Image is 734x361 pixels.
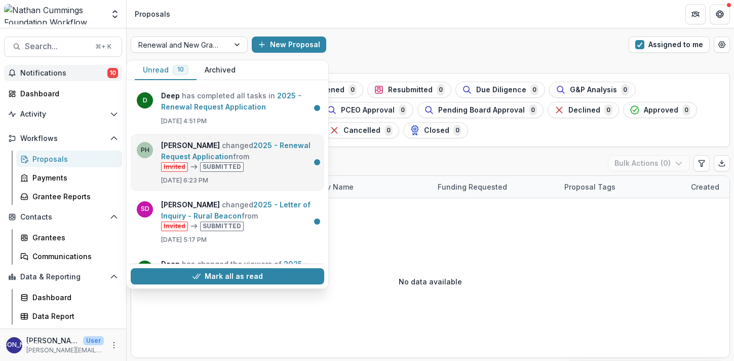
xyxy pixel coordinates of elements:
a: Proposals [16,151,122,167]
span: Resubmitted [388,86,433,94]
button: Declined0 [548,102,619,118]
span: 0 [604,104,612,116]
button: Open Contacts [4,209,122,225]
div: Proposal Tags [558,176,685,198]
div: Proposals [135,9,170,19]
button: Export table data [714,155,730,171]
a: Communications [16,248,122,265]
button: Open table manager [714,37,730,53]
button: Assigned to me [629,37,710,53]
p: [PERSON_NAME][EMAIL_ADDRESS][PERSON_NAME][DOMAIN_NAME] [26,346,104,355]
div: Proposals [32,154,114,164]
button: PCEO Approval0 [320,102,413,118]
div: Grantees [32,232,114,243]
button: Mark all as read [131,268,324,284]
span: Search... [25,42,89,51]
button: New Proposal [252,37,326,53]
div: Dashboard [32,292,114,303]
button: Unread [135,60,197,80]
span: 0 [437,84,445,95]
span: 0 [621,84,629,95]
a: 2025 - Renewal Request Application [161,91,301,111]
span: 0 [384,125,393,136]
button: More [108,339,120,351]
div: Communications [32,251,114,262]
button: G&P Analysis0 [549,82,636,98]
button: Get Help [710,4,730,24]
p: User [83,336,104,345]
p: [PERSON_NAME] San [PERSON_NAME] [26,335,79,346]
a: Dashboard [4,85,122,102]
button: Cancelled0 [323,122,399,138]
div: Funding Requested [432,176,558,198]
button: Pending Board Approval0 [417,102,544,118]
span: Due Diligence [476,86,526,94]
a: 2025 - Renewal Request Application [161,260,308,279]
span: 0 [530,84,538,95]
button: Open Activity [4,106,122,122]
span: Workflows [20,134,106,143]
span: Pending Board Approval [438,106,525,115]
span: 0 [399,104,407,116]
button: Open Data & Reporting [4,269,122,285]
span: PCEO Approval [341,106,395,115]
div: Entity Name [305,182,360,192]
button: Open Workflows [4,130,122,147]
button: Notifications10 [4,65,122,81]
p: changed from [161,199,318,231]
div: Proposal Tags [558,182,622,192]
a: 2025 - Renewal Request Application [161,141,311,161]
span: Cancelled [343,126,380,135]
div: Payments [32,172,114,183]
span: G&P Analysis [570,86,617,94]
span: Approved [644,106,678,115]
img: Nathan Cummings Foundation Workflow Sandbox logo [4,4,104,24]
a: 2025 - Letter of Inquiry - Rural Beacon [161,200,311,220]
p: changed from [161,140,318,172]
div: Funding Requested [432,182,513,192]
p: has completed all tasks in [161,90,318,113]
button: Bulk Actions (0) [608,155,689,171]
p: No data available [399,276,462,287]
a: Grantee Reports [16,188,122,205]
nav: breadcrumb [131,7,174,21]
span: Contacts [20,213,106,222]
button: Resubmitted0 [367,82,451,98]
a: Grantees [16,229,122,246]
span: 0 [453,125,461,136]
div: Grantee Reports [32,191,114,202]
div: ⌘ + K [93,41,113,52]
span: 0 [529,104,537,116]
a: Dashboard [16,289,122,306]
button: Archived [197,60,244,80]
span: Data & Reporting [20,273,106,281]
a: Payments [16,169,122,186]
span: Notifications [20,69,107,78]
div: Created [685,182,725,192]
p: has changed the viewers of [161,259,318,281]
span: 10 [107,68,118,78]
a: Data Report [16,308,122,324]
div: Entity Name [305,176,432,198]
div: Dashboard [20,88,114,99]
button: Due Diligence0 [455,82,545,98]
button: Open entity switcher [108,4,122,24]
span: 0 [682,104,690,116]
button: Partners [685,4,706,24]
span: Declined [568,106,600,115]
div: Data Report [32,311,114,321]
button: Approved0 [623,102,697,118]
button: Edit table settings [693,155,710,171]
span: Closed [424,126,449,135]
button: Closed0 [403,122,468,138]
span: Activity [20,110,106,119]
span: 10 [177,66,184,73]
span: 0 [349,84,357,95]
button: Search... [4,37,122,57]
